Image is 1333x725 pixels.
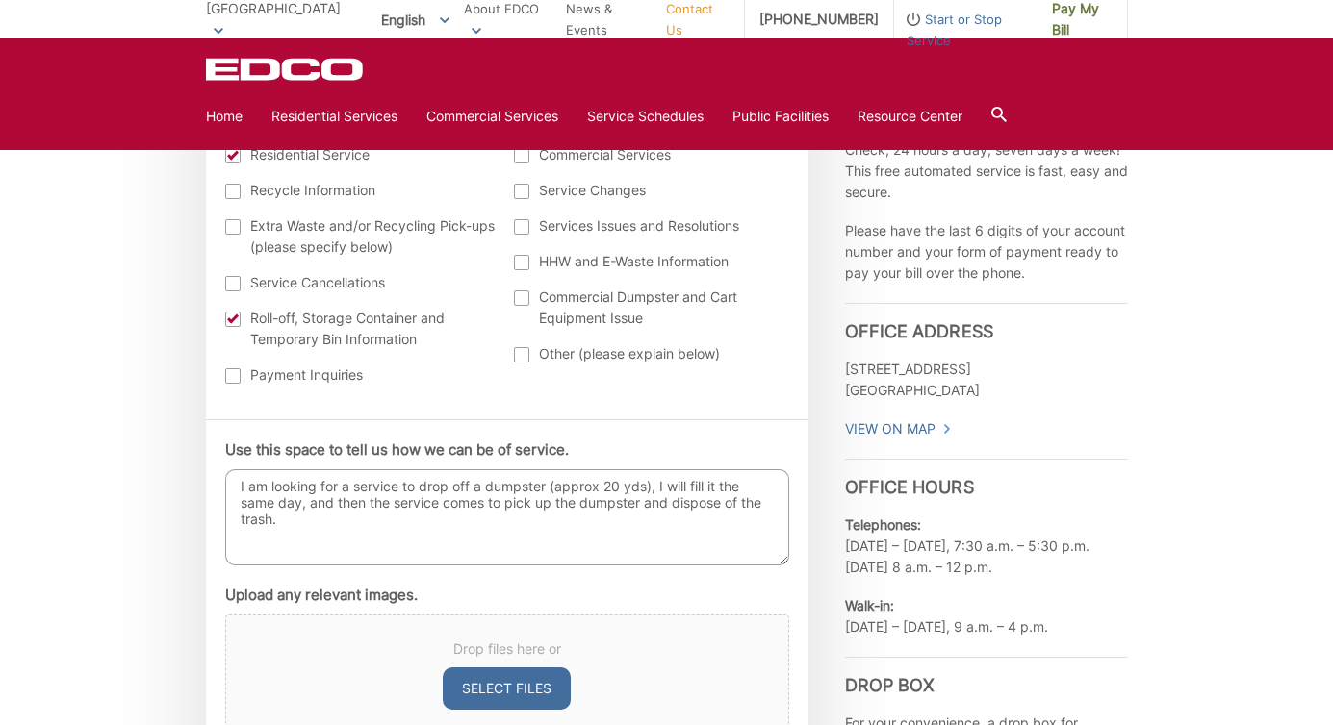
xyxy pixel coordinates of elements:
[225,308,496,350] label: Roll-off, Storage Container and Temporary Bin Information
[845,220,1128,284] p: Please have the last 6 digits of your account number and your form of payment ready to pay your b...
[845,516,921,533] b: Telephones:
[845,595,1128,637] p: [DATE] – [DATE], 9 a.m. – 4 p.m.
[845,657,1128,696] h3: Drop Box
[845,514,1128,578] p: [DATE] – [DATE], 7:30 a.m. – 5:30 p.m. [DATE] 8 a.m. – 12 p.m.
[206,58,366,81] a: EDCD logo. Return to the homepage.
[514,180,784,201] label: Service Changes
[426,106,558,127] a: Commercial Services
[225,180,496,201] label: Recycle Information
[514,251,784,272] label: HHW and E-Waste Information
[732,106,829,127] a: Public Facilities
[206,106,243,127] a: Home
[367,4,464,36] span: English
[845,597,894,613] b: Walk-in:
[225,587,418,604] label: Upload any relevant images.
[514,144,784,165] label: Commercial Services
[845,418,952,439] a: View On Map
[845,459,1128,498] h3: Office Hours
[225,215,496,258] label: Extra Waste and/or Recycling Pick-ups (please specify below)
[225,144,496,165] label: Residential Service
[514,343,784,364] label: Other (please explain below)
[225,272,496,293] label: Service Cancellations
[845,359,1128,401] p: [STREET_ADDRESS] [GEOGRAPHIC_DATA]
[514,287,784,329] label: Commercial Dumpster and Cart Equipment Issue
[249,638,765,660] span: Drop files here or
[225,364,496,386] label: Payment Inquiries
[587,106,704,127] a: Service Schedules
[443,667,571,710] button: select files, upload any relevant images.
[225,441,569,459] label: Use this space to tell us how we can be of service.
[845,303,1128,342] h3: Office Address
[514,215,784,237] label: Services Issues and Resolutions
[858,106,962,127] a: Resource Center
[271,106,397,127] a: Residential Services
